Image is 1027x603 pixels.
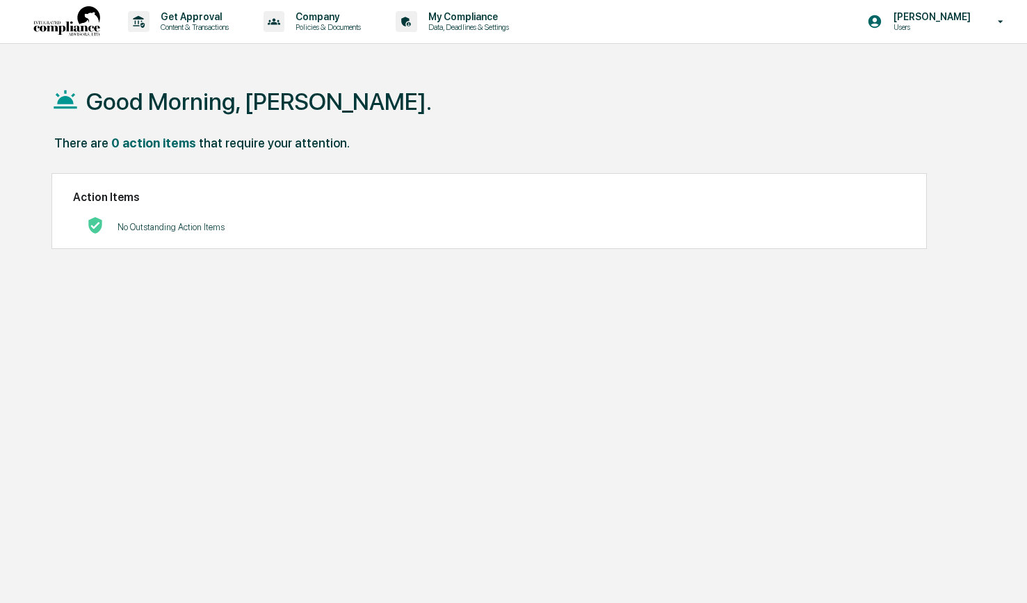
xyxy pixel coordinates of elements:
iframe: Open customer support [982,557,1020,595]
div: that require your attention. [199,136,350,150]
p: Get Approval [149,11,236,22]
img: No Actions logo [87,217,104,234]
p: [PERSON_NAME] [882,11,978,22]
div: 0 action items [111,136,196,150]
p: My Compliance [417,11,516,22]
h2: Action Items [73,191,905,204]
p: Data, Deadlines & Settings [417,22,516,32]
p: Company [284,11,368,22]
p: Users [882,22,978,32]
p: No Outstanding Action Items [118,222,225,232]
h1: Good Morning, [PERSON_NAME]. [86,88,432,115]
img: logo [33,6,100,38]
div: There are [54,136,108,150]
p: Policies & Documents [284,22,368,32]
p: Content & Transactions [149,22,236,32]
